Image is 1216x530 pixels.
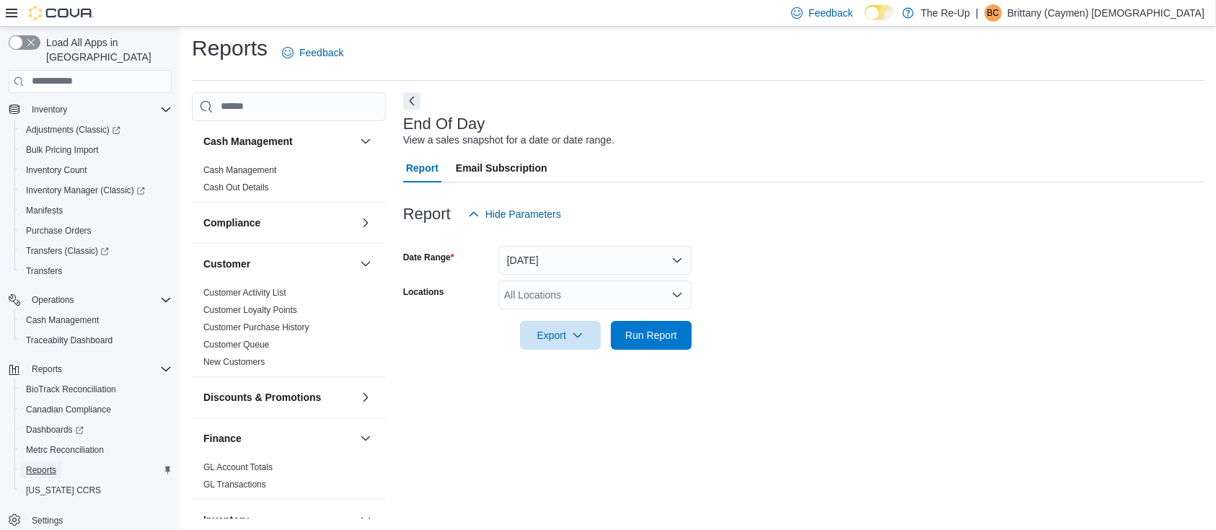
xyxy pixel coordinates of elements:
[3,509,177,530] button: Settings
[3,359,177,379] button: Reports
[14,310,177,330] button: Cash Management
[14,221,177,241] button: Purchase Orders
[203,340,269,350] a: Customer Queue
[406,154,439,182] span: Report
[26,361,172,378] span: Reports
[20,162,93,179] a: Inventory Count
[203,390,321,405] h3: Discounts & Promotions
[192,34,268,63] h1: Reports
[20,421,89,438] a: Dashboards
[203,431,354,446] button: Finance
[203,513,354,527] button: Inventory
[20,141,172,159] span: Bulk Pricing Import
[26,314,99,326] span: Cash Management
[203,339,269,350] span: Customer Queue
[357,511,374,529] button: Inventory
[203,431,242,446] h3: Finance
[26,291,80,309] button: Operations
[20,482,107,499] a: [US_STATE] CCRS
[403,206,451,223] h3: Report
[26,205,63,216] span: Manifests
[20,461,172,479] span: Reports
[26,512,69,529] a: Settings
[26,101,172,118] span: Inventory
[203,257,354,271] button: Customer
[203,356,265,368] span: New Customers
[20,401,117,418] a: Canadian Compliance
[203,165,276,175] a: Cash Management
[20,242,172,260] span: Transfers (Classic)
[276,38,349,67] a: Feedback
[611,321,692,350] button: Run Report
[20,441,110,459] a: Metrc Reconciliation
[192,459,386,499] div: Finance
[26,511,172,529] span: Settings
[20,381,172,398] span: BioTrack Reconciliation
[403,115,485,133] h3: End Of Day
[20,381,122,398] a: BioTrack Reconciliation
[26,424,84,436] span: Dashboards
[20,441,172,459] span: Metrc Reconciliation
[14,330,177,350] button: Traceabilty Dashboard
[20,222,97,239] a: Purchase Orders
[357,214,374,231] button: Compliance
[192,162,386,202] div: Cash Management
[203,322,309,333] span: Customer Purchase History
[485,207,561,221] span: Hide Parameters
[498,246,692,275] button: [DATE]
[32,104,67,115] span: Inventory
[26,335,113,346] span: Traceabilty Dashboard
[20,461,62,479] a: Reports
[14,160,177,180] button: Inventory Count
[32,515,63,526] span: Settings
[203,287,286,299] span: Customer Activity List
[26,124,120,136] span: Adjustments (Classic)
[26,485,101,496] span: [US_STATE] CCRS
[203,513,249,527] h3: Inventory
[203,304,297,316] span: Customer Loyalty Points
[203,134,354,149] button: Cash Management
[20,332,172,349] span: Traceabilty Dashboard
[357,133,374,150] button: Cash Management
[26,444,104,456] span: Metrc Reconciliation
[203,305,297,315] a: Customer Loyalty Points
[462,200,567,229] button: Hide Parameters
[26,101,73,118] button: Inventory
[203,462,273,472] a: GL Account Totals
[20,222,172,239] span: Purchase Orders
[20,202,172,219] span: Manifests
[14,379,177,399] button: BioTrack Reconciliation
[809,6,852,20] span: Feedback
[203,480,266,490] a: GL Transactions
[203,134,293,149] h3: Cash Management
[20,401,172,418] span: Canadian Compliance
[26,265,62,277] span: Transfers
[203,164,276,176] span: Cash Management
[20,182,151,199] a: Inventory Manager (Classic)
[26,185,145,196] span: Inventory Manager (Classic)
[26,361,68,378] button: Reports
[26,245,109,257] span: Transfers (Classic)
[20,312,172,329] span: Cash Management
[357,430,374,447] button: Finance
[20,262,172,280] span: Transfers
[26,144,99,156] span: Bulk Pricing Import
[357,255,374,273] button: Customer
[14,180,177,200] a: Inventory Manager (Classic)
[520,321,601,350] button: Export
[20,202,69,219] a: Manifests
[20,482,172,499] span: Washington CCRS
[14,420,177,440] a: Dashboards
[20,332,118,349] a: Traceabilty Dashboard
[403,286,444,298] label: Locations
[976,4,979,22] p: |
[865,20,865,21] span: Dark Mode
[14,440,177,460] button: Metrc Reconciliation
[203,216,260,230] h3: Compliance
[20,162,172,179] span: Inventory Count
[403,92,420,110] button: Next
[203,182,269,193] span: Cash Out Details
[3,100,177,120] button: Inventory
[203,461,273,473] span: GL Account Totals
[26,464,56,476] span: Reports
